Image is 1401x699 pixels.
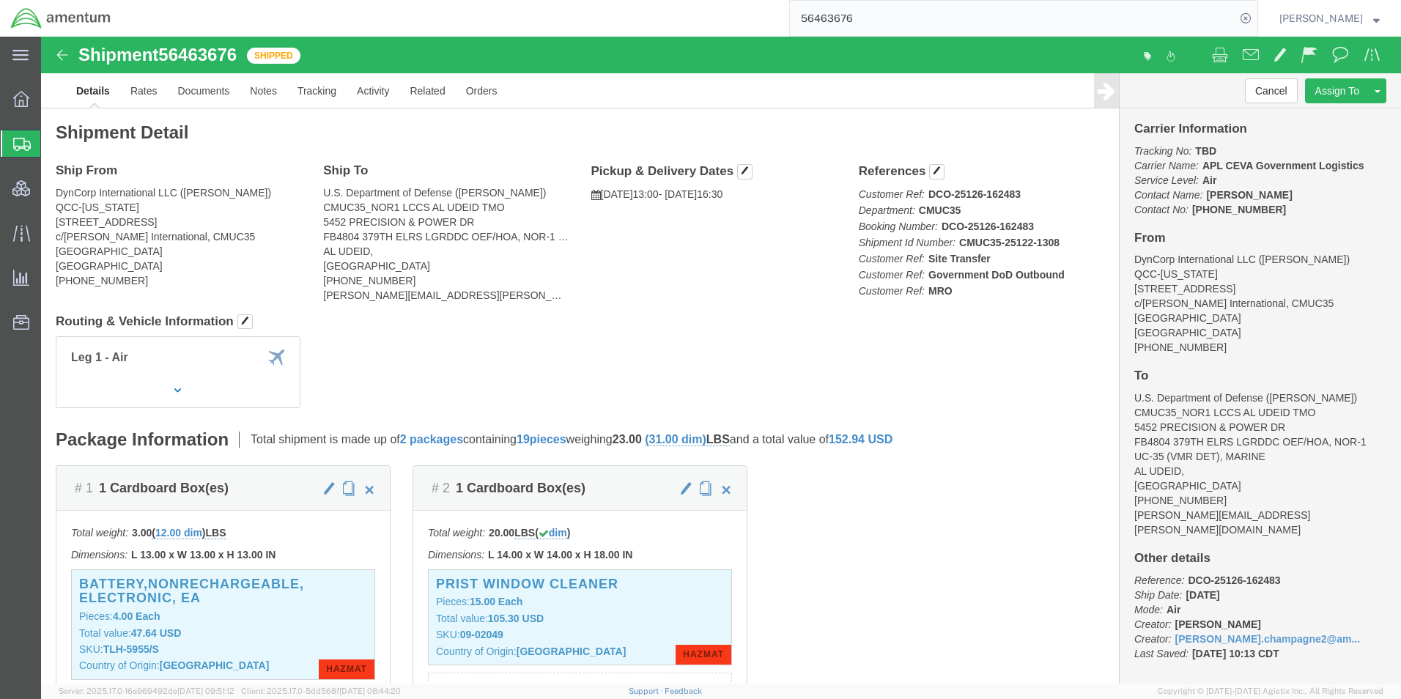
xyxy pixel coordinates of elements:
span: Client: 2025.17.0-5dd568f [241,687,401,695]
span: [DATE] 09:51:12 [177,687,234,695]
span: Copyright © [DATE]-[DATE] Agistix Inc., All Rights Reserved [1158,685,1383,698]
button: [PERSON_NAME] [1279,10,1380,27]
span: Server: 2025.17.0-16a969492de [59,687,234,695]
span: Jason Martin [1279,10,1363,26]
iframe: FS Legacy Container [41,37,1401,684]
img: logo [10,7,111,29]
a: Support [629,687,665,695]
a: Feedback [665,687,702,695]
span: [DATE] 08:44:20 [339,687,401,695]
input: Search for shipment number, reference number [790,1,1235,36]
